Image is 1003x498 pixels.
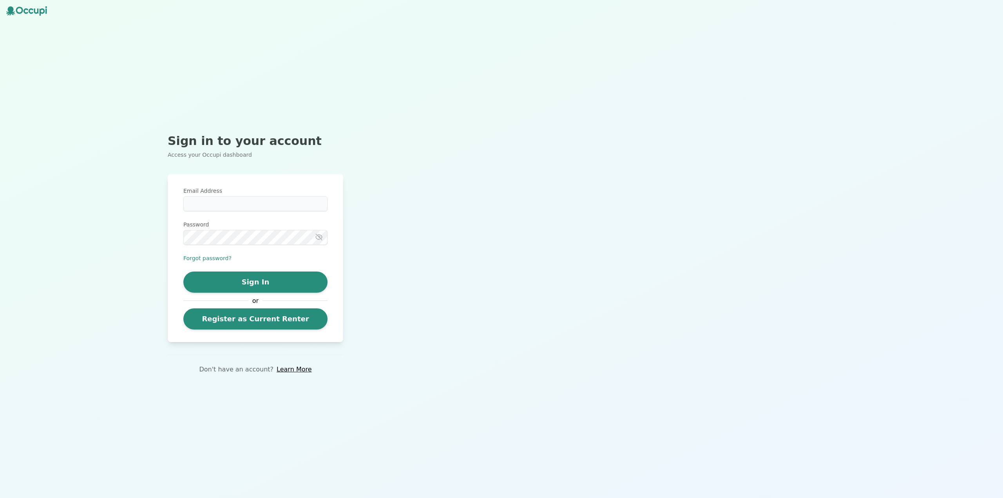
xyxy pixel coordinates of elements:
[168,151,343,159] p: Access your Occupi dashboard
[277,364,311,374] a: Learn More
[183,187,328,195] label: Email Address
[183,308,328,330] a: Register as Current Renter
[183,221,328,228] label: Password
[248,296,263,305] span: or
[183,254,232,262] button: Forgot password?
[168,134,343,148] h2: Sign in to your account
[199,364,273,374] p: Don't have an account?
[183,272,328,293] button: Sign In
